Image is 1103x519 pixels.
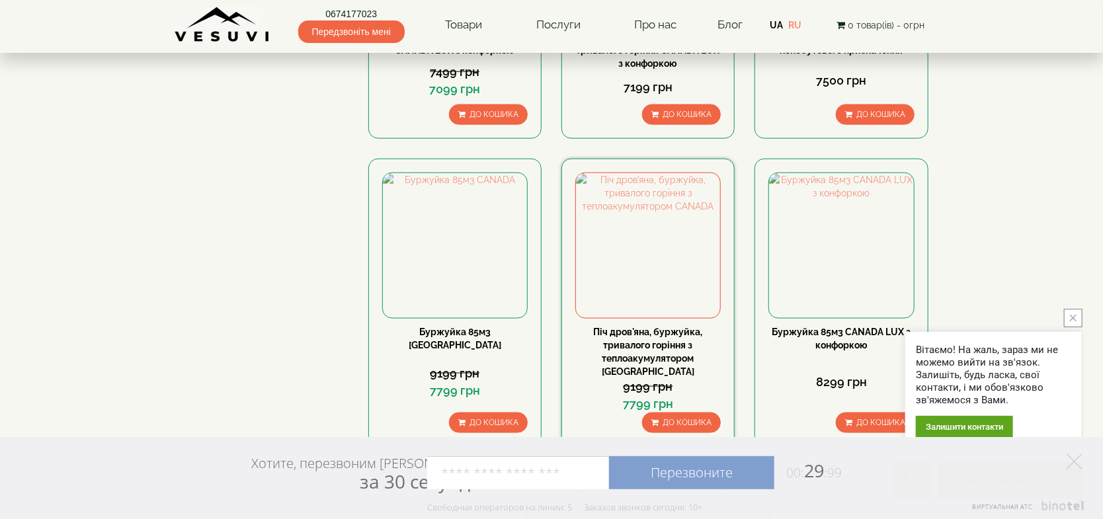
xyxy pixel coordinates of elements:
span: :99 [824,464,842,481]
img: Завод VESUVI [175,7,270,43]
img: Буржуйка 85м3 CANADA LUX з конфоркою [769,173,913,317]
div: Вітаємо! На жаль, зараз ми не можемо вийти на зв'язок. Залишіть, будь ласка, свої контакти, і ми ... [916,344,1071,407]
a: 0674177023 [298,7,405,20]
button: До кошика [836,104,915,125]
div: 7499 грн [382,63,528,81]
button: 0 товар(ів) - 0грн [833,18,928,32]
span: До кошика [856,418,905,427]
a: Перезвоните [609,456,774,489]
button: До кошика [449,413,528,433]
div: 8299 грн [768,374,914,391]
a: UA [770,20,783,30]
span: Передзвоніть мені [298,20,405,43]
span: 29 [774,458,842,483]
a: Блог [717,18,743,31]
button: До кошика [642,104,721,125]
div: Залишити контакти [916,416,1013,438]
button: До кошика [449,104,528,125]
span: До кошика [856,110,905,119]
button: До кошика [836,413,915,433]
a: Послуги [523,10,594,40]
span: До кошика [663,110,712,119]
a: RU [788,20,801,30]
div: 7799 грн [382,382,528,399]
div: 7799 грн [575,395,721,413]
span: До кошика [470,110,518,119]
img: Піч дров'яна, буржуйка, тривалого горіння з теплоакумулятором CANADA [576,173,720,317]
span: 00: [786,464,804,481]
a: Піч дров'яна, буржуйка, тривалого горіння з теплоакумулятором [GEOGRAPHIC_DATA] [594,327,703,377]
div: Хотите, перезвоним [PERSON_NAME] [251,455,478,492]
span: До кошика [663,418,712,427]
div: 7199 грн [575,79,721,96]
div: 7099 грн [382,81,528,98]
a: Про нас [621,10,690,40]
span: Виртуальная АТС [972,502,1033,511]
button: close button [1064,309,1083,327]
a: Виртуальная АТС [964,501,1086,519]
a: Буржуйка 85м3 CANADA LUX з конфоркою [772,327,911,350]
a: Товари [432,10,495,40]
span: До кошика [470,418,518,427]
div: 9199 грн [382,365,528,382]
img: Буржуйка 85м3 CANADA [383,173,527,317]
span: за 30 секунд? [360,469,478,494]
div: 7500 грн [768,72,914,89]
div: 9199 грн [575,378,721,395]
a: Буржуйка 85м3 [GEOGRAPHIC_DATA] [409,327,501,350]
div: Свободных операторов на линии: 5 Заказов звонков сегодня: 10+ [427,502,702,512]
span: 0 товар(ів) - 0грн [848,20,924,30]
button: До кошика [642,413,721,433]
